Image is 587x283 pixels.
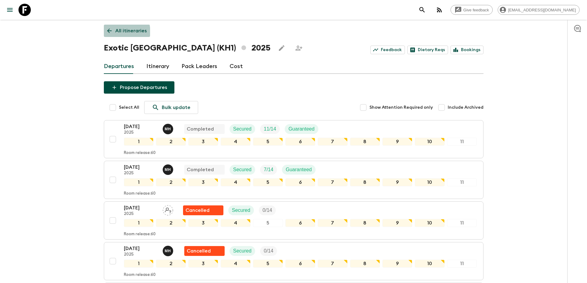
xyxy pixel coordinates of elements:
[318,138,348,146] div: 7
[350,138,380,146] div: 8
[232,207,251,214] p: Secured
[450,46,483,54] a: Bookings
[188,138,218,146] div: 3
[233,125,252,133] p: Secured
[187,125,214,133] p: Completed
[286,166,312,173] p: Guaranteed
[124,260,154,268] div: 1
[156,219,186,227] div: 2
[318,219,348,227] div: 7
[285,219,315,227] div: 6
[233,247,252,255] p: Secured
[369,104,433,111] span: Show Attention Required only
[447,219,477,227] div: 11
[233,166,252,173] p: Secured
[382,260,412,268] div: 9
[230,246,255,256] div: Secured
[460,8,492,12] span: Give feedback
[124,151,156,156] p: Room release: 60
[415,178,445,186] div: 10
[183,205,223,215] div: Flash Pack cancellation
[119,104,139,111] span: Select All
[260,165,277,175] div: Trip Fill
[448,104,483,111] span: Include Archived
[124,252,158,257] p: 2025
[382,138,412,146] div: 9
[285,178,315,186] div: 6
[293,42,305,54] span: Share this itinerary
[350,219,380,227] div: 8
[253,260,283,268] div: 5
[253,138,283,146] div: 5
[124,232,156,237] p: Room release: 60
[447,178,477,186] div: 11
[187,247,211,255] p: Cancelled
[415,260,445,268] div: 10
[264,166,273,173] p: 7 / 14
[4,4,16,16] button: menu
[104,201,483,240] button: [DATE]2025Assign pack leaderFlash Pack cancellationSecuredTrip Fill1234567891011Room release:60
[104,25,150,37] a: All itineraries
[124,171,158,176] p: 2025
[124,164,158,171] p: [DATE]
[124,204,158,212] p: [DATE]
[144,101,198,114] a: Bulk update
[230,124,255,134] div: Secured
[416,4,428,16] button: search adventures
[228,205,254,215] div: Secured
[146,59,169,74] a: Itinerary
[163,246,174,256] button: MH
[275,42,288,54] button: Edit this itinerary
[124,178,154,186] div: 1
[370,46,405,54] a: Feedback
[156,260,186,268] div: 2
[104,59,134,74] a: Departures
[498,5,580,15] div: [EMAIL_ADDRESS][DOMAIN_NAME]
[181,59,217,74] a: Pack Leaders
[407,46,448,54] a: Dietary Reqs
[253,178,283,186] div: 5
[187,166,214,173] p: Completed
[124,138,154,146] div: 1
[156,178,186,186] div: 2
[104,42,271,54] h1: Exotic [GEOGRAPHIC_DATA] (KH1) 2025
[450,5,493,15] a: Give feedback
[382,219,412,227] div: 9
[318,178,348,186] div: 7
[165,249,171,253] p: M H
[104,120,483,158] button: [DATE]2025Mr. Heng Pringratana (Prefer name : James)CompletedSecuredTrip FillGuaranteed1234567891...
[221,178,251,186] div: 4
[260,124,280,134] div: Trip Fill
[288,125,315,133] p: Guaranteed
[447,260,477,268] div: 11
[163,248,174,253] span: Mr. Heng Pringratana (Prefer name : James)
[124,219,154,227] div: 1
[447,138,477,146] div: 11
[415,138,445,146] div: 10
[221,260,251,268] div: 4
[163,207,173,212] span: Assign pack leader
[259,205,276,215] div: Trip Fill
[285,260,315,268] div: 6
[162,104,190,111] p: Bulk update
[264,247,273,255] p: 0 / 14
[260,246,277,256] div: Trip Fill
[230,165,255,175] div: Secured
[124,191,156,196] p: Room release: 60
[318,260,348,268] div: 7
[264,125,276,133] p: 11 / 14
[156,138,186,146] div: 2
[188,219,218,227] div: 3
[230,59,243,74] a: Cost
[221,138,251,146] div: 4
[124,245,158,252] p: [DATE]
[188,178,218,186] div: 3
[221,219,251,227] div: 4
[104,81,174,94] button: Propose Departures
[115,27,147,34] p: All itineraries
[184,246,225,256] div: Flash Pack cancellation
[505,8,579,12] span: [EMAIL_ADDRESS][DOMAIN_NAME]
[263,207,272,214] p: 0 / 14
[124,130,158,135] p: 2025
[415,219,445,227] div: 10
